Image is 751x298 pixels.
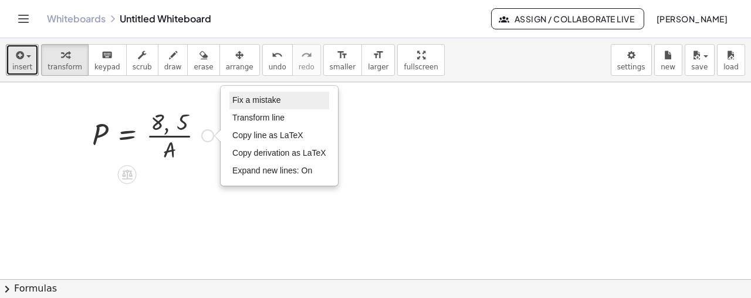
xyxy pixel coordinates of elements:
[232,130,303,140] span: Copy line as LaTeX
[47,13,106,25] a: Whiteboards
[219,44,260,76] button: arrange
[262,44,293,76] button: undoundo
[158,44,188,76] button: draw
[491,8,644,29] button: Assign / Collaborate Live
[617,63,645,71] span: settings
[48,63,82,71] span: transform
[717,44,745,76] button: load
[330,63,356,71] span: smaller
[723,63,739,71] span: load
[14,9,33,28] button: Toggle navigation
[292,44,321,76] button: redoredo
[368,63,388,71] span: larger
[12,63,32,71] span: insert
[611,44,652,76] button: settings
[232,95,280,105] span: Fix a mistake
[656,14,728,24] span: [PERSON_NAME]
[232,148,326,158] span: Copy derivation as LaTeX
[337,48,348,62] i: format_size
[41,44,89,76] button: transform
[194,63,213,71] span: erase
[94,63,120,71] span: keypad
[232,113,285,122] span: Transform line
[102,48,113,62] i: keyboard
[301,48,312,62] i: redo
[164,63,182,71] span: draw
[232,166,312,175] span: Expand new lines: On
[685,44,715,76] button: save
[361,44,395,76] button: format_sizelarger
[269,63,286,71] span: undo
[661,63,675,71] span: new
[654,44,682,76] button: new
[187,44,219,76] button: erase
[647,8,737,29] button: [PERSON_NAME]
[133,63,152,71] span: scrub
[323,44,362,76] button: format_sizesmaller
[404,63,438,71] span: fullscreen
[118,165,137,184] div: Apply the same math to both sides of the equation
[226,63,253,71] span: arrange
[373,48,384,62] i: format_size
[299,63,314,71] span: redo
[126,44,158,76] button: scrub
[272,48,283,62] i: undo
[6,44,39,76] button: insert
[501,14,634,24] span: Assign / Collaborate Live
[397,44,444,76] button: fullscreen
[88,44,127,76] button: keyboardkeypad
[691,63,708,71] span: save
